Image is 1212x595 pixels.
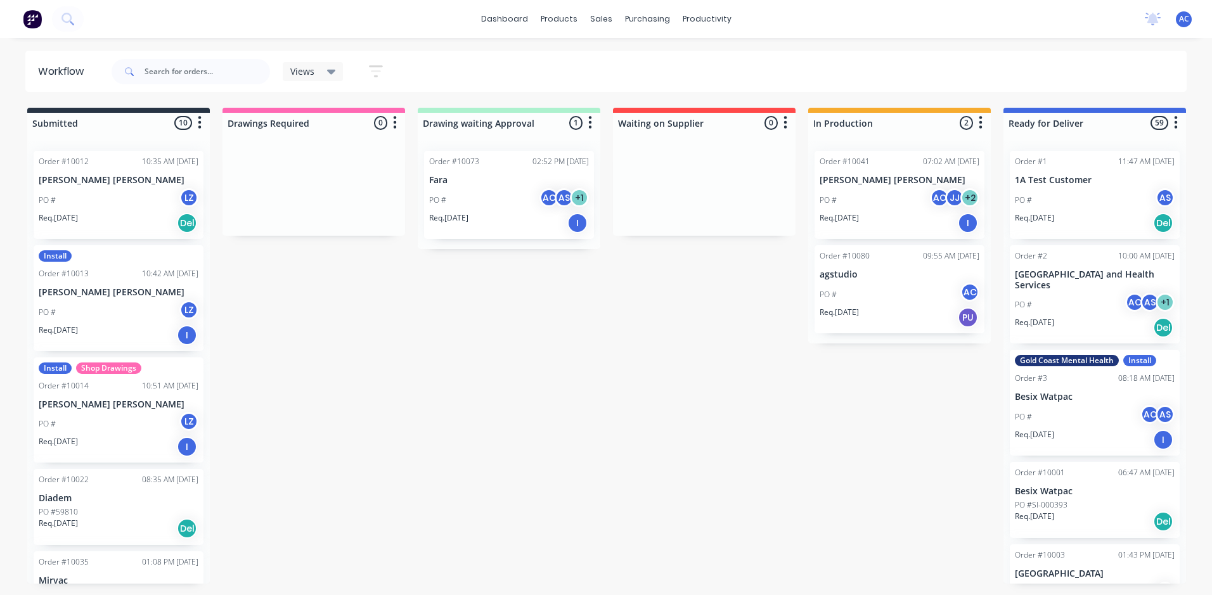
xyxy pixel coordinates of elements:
div: Order #10080 [820,250,870,262]
div: Shop Drawings [76,362,141,374]
p: [GEOGRAPHIC_DATA] [1015,568,1175,579]
p: Mirvac [39,575,198,586]
div: Order #10012 [39,156,89,167]
div: Install [1123,355,1156,366]
div: 10:51 AM [DATE] [142,380,198,392]
span: AC [1179,13,1189,25]
div: AC [960,283,979,302]
div: Install [39,250,72,262]
div: Gold Coast Mental Health [1015,355,1119,366]
div: Order #111:47 AM [DATE]1A Test CustomerPO #ASReq.[DATE]Del [1010,151,1180,239]
p: 1A Test Customer [1015,175,1175,186]
div: Order #10035 [39,556,89,568]
div: AC [539,188,558,207]
p: Req. [DATE] [1015,317,1054,328]
p: PO #59810 [39,506,78,518]
span: Views [290,65,314,78]
p: Req. [DATE] [1015,212,1054,224]
div: Del [177,213,197,233]
div: 02:52 PM [DATE] [532,156,589,167]
p: Req. [DATE] [820,307,859,318]
div: Del [177,518,197,539]
div: I [567,213,588,233]
div: AS [1140,293,1159,312]
p: Besix Watpac [1015,392,1175,402]
div: I [177,325,197,345]
p: Besix Watpac [1015,486,1175,497]
p: Req. [DATE] [39,324,78,336]
div: Order #10022 [39,474,89,485]
p: Req. [DATE] [39,212,78,224]
div: 11:47 AM [DATE] [1118,156,1175,167]
div: LZ [179,300,198,319]
div: + 1 [570,188,589,207]
div: products [534,10,584,29]
div: 06:47 AM [DATE] [1118,467,1175,478]
div: Order #2 [1015,250,1047,262]
div: AC [930,188,949,207]
div: 10:42 AM [DATE] [142,268,198,279]
div: sales [584,10,619,29]
div: Del [1153,317,1173,338]
div: 01:08 PM [DATE] [142,556,198,568]
div: Order #10013 [39,268,89,279]
p: PO # [1015,299,1032,310]
p: Req. [DATE] [1015,429,1054,440]
div: 10:00 AM [DATE] [1118,250,1175,262]
div: + 1 [1156,293,1175,312]
div: JJ [945,188,964,207]
p: Diadem [39,493,198,504]
p: Req. [DATE] [429,212,468,224]
p: Fara [429,175,589,186]
div: + 2 [960,188,979,207]
p: PO # [39,195,56,206]
div: 09:55 AM [DATE] [923,250,979,262]
div: Order #1 [1015,156,1047,167]
p: PO # [1015,411,1032,423]
div: PU [958,307,978,328]
div: LZ [179,188,198,207]
img: Factory [23,10,42,29]
div: Order #210:00 AM [DATE][GEOGRAPHIC_DATA] and Health ServicesPO #ACAS+1Req.[DATE]Del [1010,245,1180,344]
p: PO # [39,418,56,430]
div: AS [555,188,574,207]
div: 01:43 PM [DATE] [1118,549,1175,561]
div: Del [1153,511,1173,532]
a: dashboard [475,10,534,29]
input: Search for orders... [145,59,270,84]
div: Order #10041 [820,156,870,167]
p: [PERSON_NAME] [PERSON_NAME] [39,399,198,410]
div: Workflow [38,64,90,79]
p: [PERSON_NAME] [PERSON_NAME] [820,175,979,186]
p: Req. [DATE] [1015,511,1054,522]
div: I [177,437,197,457]
p: Req. [DATE] [39,518,78,529]
p: [PERSON_NAME] [PERSON_NAME] [39,287,198,298]
p: PO # [1015,195,1032,206]
div: Order #1002208:35 AM [DATE]DiademPO #59810Req.[DATE]Del [34,469,203,545]
div: Order #1004107:02 AM [DATE][PERSON_NAME] [PERSON_NAME]PO #ACJJ+2Req.[DATE]I [815,151,984,239]
div: AC [1140,405,1159,424]
p: PO # [429,195,446,206]
div: InstallShop DrawingsOrder #1001410:51 AM [DATE][PERSON_NAME] [PERSON_NAME]PO #LZReq.[DATE]I [34,357,203,463]
p: [PERSON_NAME] [PERSON_NAME] [39,175,198,186]
div: Order #1001210:35 AM [DATE][PERSON_NAME] [PERSON_NAME]PO #LZReq.[DATE]Del [34,151,203,239]
p: PO # [39,307,56,318]
div: 08:35 AM [DATE] [142,474,198,485]
p: PO # [820,289,837,300]
p: PO #SI-000393 [1015,499,1067,511]
div: Order #10001 [1015,467,1065,478]
div: Order #1007302:52 PM [DATE]FaraPO #ACAS+1Req.[DATE]I [424,151,594,239]
div: 08:18 AM [DATE] [1118,373,1175,384]
p: Req. [DATE] [39,436,78,447]
div: I [958,213,978,233]
div: InstallOrder #1001310:42 AM [DATE][PERSON_NAME] [PERSON_NAME]PO #LZReq.[DATE]I [34,245,203,351]
div: Install [39,362,72,374]
div: AS [1156,405,1175,424]
div: I [1153,430,1173,450]
div: Del [1153,213,1173,233]
div: 07:02 AM [DATE] [923,156,979,167]
div: Order #1000106:47 AM [DATE]Besix WatpacPO #SI-000393Req.[DATE]Del [1010,462,1180,538]
p: [GEOGRAPHIC_DATA] and Health Services [1015,269,1175,291]
div: Order #10003 [1015,549,1065,561]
